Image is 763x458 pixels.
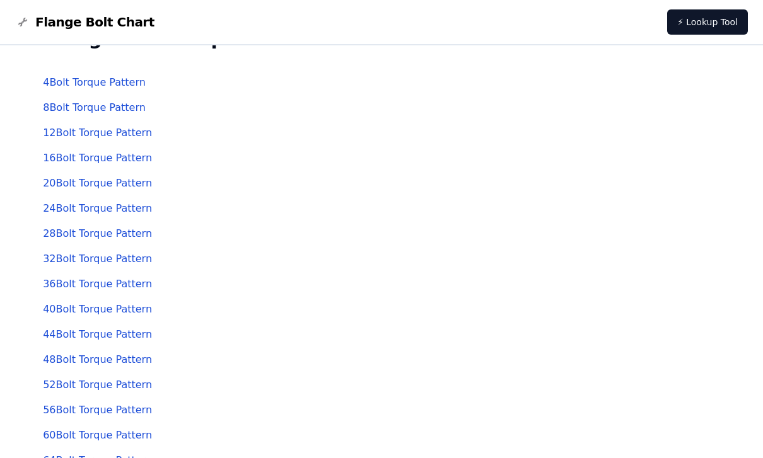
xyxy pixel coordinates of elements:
a: 12Bolt Torque Pattern [43,127,152,139]
a: 48Bolt Torque Pattern [43,353,152,365]
a: 32Bolt Torque Pattern [43,253,152,265]
a: 40Bolt Torque Pattern [43,303,152,315]
a: 60Bolt Torque Pattern [43,429,152,441]
a: 56Bolt Torque Pattern [43,404,152,416]
a: 36Bolt Torque Pattern [43,278,152,290]
a: 24Bolt Torque Pattern [43,202,152,214]
a: 20Bolt Torque Pattern [43,177,152,189]
a: 52Bolt Torque Pattern [43,379,152,391]
a: 44Bolt Torque Pattern [43,328,152,340]
a: 16Bolt Torque Pattern [43,152,152,164]
a: 28Bolt Torque Pattern [43,227,152,239]
span: Flange Bolt Chart [35,13,154,31]
a: Flange Bolt Chart LogoFlange Bolt Chart [15,13,154,31]
img: Flange Bolt Chart Logo [15,14,30,30]
a: 4Bolt Torque Pattern [43,76,146,88]
a: 8Bolt Torque Pattern [43,101,146,113]
a: ⚡ Lookup Tool [667,9,748,35]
